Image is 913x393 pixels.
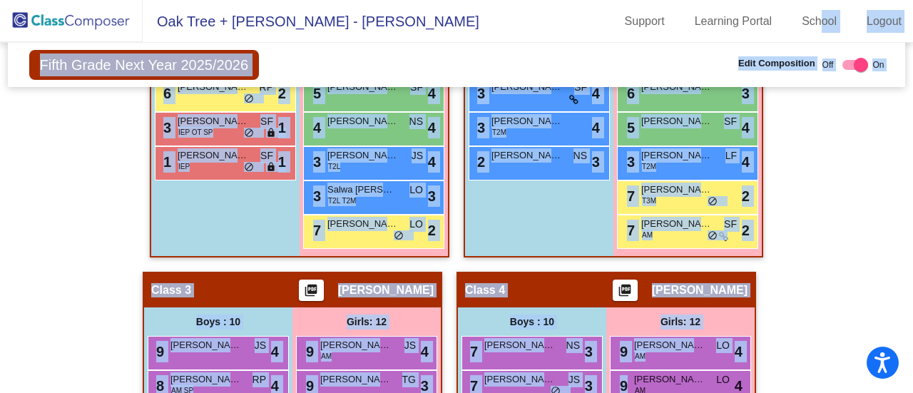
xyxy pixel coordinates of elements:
[328,161,340,172] span: T2L
[566,338,580,353] span: NS
[683,10,784,33] a: Learning Portal
[592,151,600,173] span: 3
[178,161,190,172] span: IEP
[178,127,213,138] span: IEP OT SP
[641,183,713,197] span: [PERSON_NAME]
[738,56,815,71] span: Edit Composition
[410,80,423,95] span: SF
[592,117,600,138] span: 4
[310,188,321,204] span: 3
[178,114,249,128] span: [PERSON_NAME]
[310,223,321,238] span: 7
[321,351,332,362] span: AM
[394,230,404,242] span: do_not_disturb_alt
[310,86,321,101] span: 5
[623,223,635,238] span: 7
[742,220,750,241] span: 2
[327,114,399,128] span: [PERSON_NAME]
[735,341,743,362] span: 4
[409,114,423,129] span: NS
[474,86,485,101] span: 3
[409,217,423,232] span: LO
[613,280,638,301] button: Print Students Details
[299,280,324,301] button: Print Students Details
[428,117,436,138] span: 4
[310,120,321,136] span: 4
[428,185,436,207] span: 3
[320,372,392,387] span: [PERSON_NAME]
[742,185,750,207] span: 2
[255,338,266,353] span: JS
[466,344,478,359] span: 7
[428,83,436,104] span: 4
[151,283,191,297] span: Class 3
[716,338,730,353] span: LO
[170,372,242,387] span: [PERSON_NAME] Aurora
[278,117,286,138] span: 1
[328,195,356,206] span: T2L T2M
[585,341,593,362] span: 3
[491,148,563,163] span: [PERSON_NAME]
[708,196,718,208] span: do_not_disturb_alt
[144,307,292,336] div: Boys : 10
[484,338,556,352] span: [PERSON_NAME]
[327,183,399,197] span: Salwa [PERSON_NAME]
[855,10,913,33] a: Logout
[302,344,314,359] span: 9
[143,10,479,33] span: Oak Tree + [PERSON_NAME] - [PERSON_NAME]
[573,148,587,163] span: NS
[421,341,429,362] span: 4
[409,183,423,198] span: LO
[327,148,399,163] span: [PERSON_NAME]
[327,217,399,231] span: [PERSON_NAME]
[492,127,506,138] span: T2M
[29,50,259,80] span: Fifth Grade Next Year 2025/2026
[708,230,718,242] span: do_not_disturb_alt
[244,128,254,139] span: do_not_disturb_alt
[338,283,434,297] span: [PERSON_NAME]
[642,195,656,206] span: T3M
[266,128,276,139] span: lock
[428,220,436,241] span: 2
[634,372,705,387] span: [PERSON_NAME]
[623,154,635,170] span: 3
[742,117,750,138] span: 4
[725,148,737,163] span: LF
[822,58,834,71] span: Off
[642,230,653,240] span: AM
[320,338,392,352] span: [PERSON_NAME]
[742,151,750,173] span: 4
[260,80,273,95] span: RP
[244,93,254,105] span: do_not_disturb_alt
[724,114,737,129] span: SF
[278,83,286,104] span: 2
[616,344,628,359] span: 9
[574,80,587,95] span: SF
[592,83,600,104] span: 4
[635,351,646,362] span: AM
[278,151,286,173] span: 1
[716,372,730,387] span: LO
[465,283,505,297] span: Class 4
[634,338,705,352] span: [PERSON_NAME]
[244,162,254,173] span: do_not_disturb_alt
[260,114,273,129] span: SF
[178,148,249,163] span: [PERSON_NAME][DEMOGRAPHIC_DATA]
[302,283,320,303] mat-icon: picture_as_pdf
[742,83,750,104] span: 3
[428,151,436,173] span: 4
[404,338,416,353] span: JS
[292,307,441,336] div: Girls: 12
[402,372,416,387] span: TG
[623,188,635,204] span: 7
[160,86,171,101] span: 6
[641,148,713,163] span: [PERSON_NAME]
[170,338,242,352] span: [PERSON_NAME]
[474,154,485,170] span: 2
[160,120,171,136] span: 3
[412,148,423,163] span: JS
[724,217,737,232] span: SF
[568,372,580,387] span: JS
[652,283,748,297] span: [PERSON_NAME]
[613,10,676,33] a: Support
